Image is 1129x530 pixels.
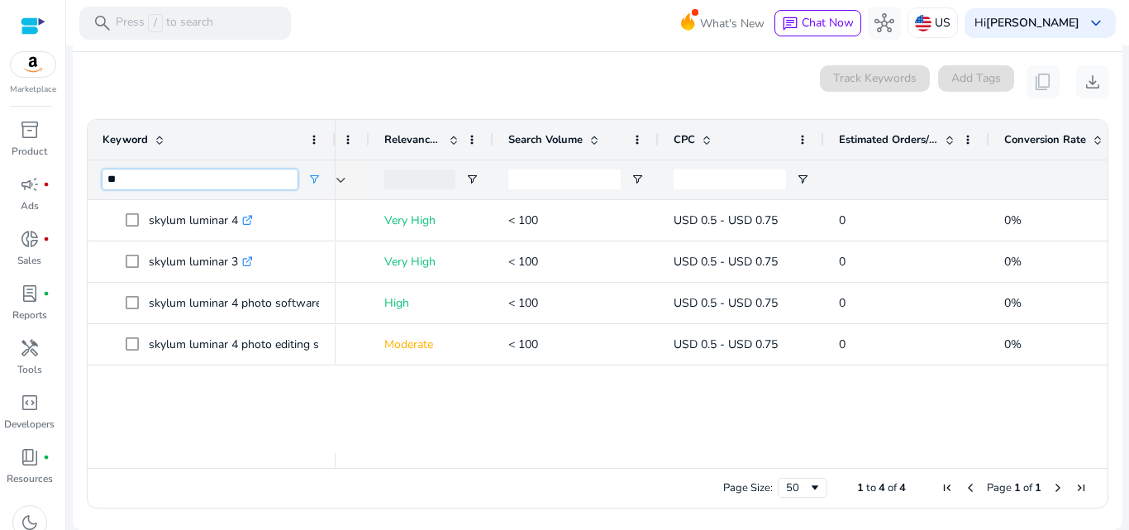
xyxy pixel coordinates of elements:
span: Chat Now [802,15,854,31]
span: 1 [1035,480,1041,495]
span: book_4 [20,447,40,467]
span: USD 0.5 - USD 0.75 [674,295,778,311]
span: Page [987,480,1012,495]
span: USD 0.5 - USD 0.75 [674,254,778,270]
button: Open Filter Menu [465,173,479,186]
span: Estimated Orders/Month [839,132,938,147]
p: skylum luminar 4 [149,203,253,237]
span: 0% [1004,337,1022,352]
span: < 100 [508,337,538,352]
button: hub [868,7,901,40]
span: 4 [879,480,885,495]
span: 0 [839,295,846,311]
p: Hi [974,17,1079,29]
span: inventory_2 [20,120,40,140]
span: < 100 [508,295,538,311]
span: keyboard_arrow_down [1086,13,1106,33]
span: chat [782,16,798,32]
span: Search Volume [508,132,583,147]
span: code_blocks [20,393,40,413]
p: Product [12,144,47,159]
p: Ads [21,198,39,213]
div: Page Size [778,478,827,498]
div: Previous Page [964,481,977,494]
button: Open Filter Menu [631,173,644,186]
p: skylum luminar 3 [149,245,253,279]
p: skylum luminar 4 photo software [149,286,336,320]
p: Tools [17,362,42,377]
span: donut_small [20,229,40,249]
p: Very High [384,245,479,279]
p: Moderate [384,327,479,361]
span: < 100 [508,254,538,270]
span: Conversion Rate [1004,132,1086,147]
span: 0% [1004,295,1022,311]
span: 1 [1014,480,1021,495]
span: handyman [20,338,40,358]
span: 0% [1004,212,1022,228]
div: Next Page [1051,481,1065,494]
span: lab_profile [20,284,40,303]
span: USD 0.5 - USD 0.75 [674,212,778,228]
button: Open Filter Menu [307,173,321,186]
span: 4 [899,480,906,495]
span: 0 [839,212,846,228]
button: Open Filter Menu [796,173,809,186]
span: of [888,480,897,495]
span: 0% [1004,254,1022,270]
div: Page Size: [723,480,773,495]
span: / [148,14,163,32]
p: Sales [17,253,41,268]
span: of [1023,480,1032,495]
span: fiber_manual_record [43,236,50,242]
span: fiber_manual_record [43,454,50,461]
span: 0 [839,337,846,352]
p: Reports [12,308,47,322]
span: to [866,480,876,495]
span: What's New [700,9,765,38]
span: < 100 [508,212,538,228]
button: download [1076,65,1109,98]
span: Keyword [102,132,148,147]
span: fiber_manual_record [43,290,50,297]
p: US [935,8,950,37]
p: Marketplace [10,84,56,96]
b: [PERSON_NAME] [986,15,1079,31]
span: download [1083,72,1103,92]
span: search [93,13,112,33]
span: campaign [20,174,40,194]
div: 50 [786,480,808,495]
input: Search Volume Filter Input [508,170,621,189]
p: Developers [4,417,55,432]
div: First Page [941,481,954,494]
span: CPC [674,132,695,147]
span: Relevance Score [384,132,442,147]
span: fiber_manual_record [43,181,50,188]
input: Keyword Filter Input [102,170,298,189]
img: us.svg [915,15,931,31]
p: High [384,286,479,320]
span: hub [874,13,894,33]
span: USD 0.5 - USD 0.75 [674,337,778,352]
p: Resources [7,471,53,486]
p: Press to search [116,14,213,32]
button: chatChat Now [774,10,861,36]
img: amazon.svg [11,52,55,77]
p: skylum luminar 4 photo editing software [149,327,374,361]
div: Last Page [1074,481,1088,494]
span: 0 [839,254,846,270]
input: CPC Filter Input [674,170,786,189]
span: 1 [857,480,864,495]
p: Very High [384,203,479,237]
